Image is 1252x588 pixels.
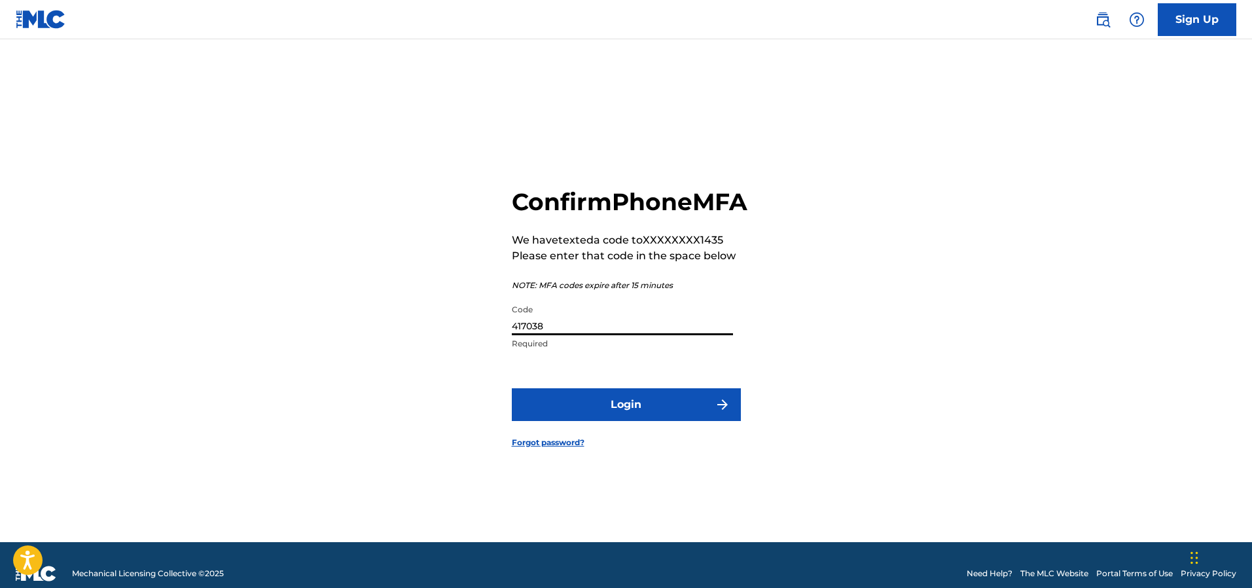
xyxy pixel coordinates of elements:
[512,437,584,449] a: Forgot password?
[1181,568,1236,579] a: Privacy Policy
[512,280,747,291] p: NOTE: MFA codes expire after 15 minutes
[1158,3,1236,36] a: Sign Up
[715,397,730,413] img: f7272a7cc735f4ea7f67.svg
[1090,7,1116,33] a: Public Search
[967,568,1012,579] a: Need Help?
[72,568,224,579] span: Mechanical Licensing Collective © 2025
[1020,568,1088,579] a: The MLC Website
[16,566,56,581] img: logo
[1187,525,1252,588] iframe: Chat Widget
[1129,12,1145,28] img: help
[512,232,747,248] p: We have texted a code to XXXXXXXX1435
[1190,538,1198,578] div: Drag
[512,388,741,421] button: Login
[512,248,747,264] p: Please enter that code in the space below
[16,10,66,29] img: MLC Logo
[1095,12,1111,28] img: search
[512,187,747,217] h2: Confirm Phone MFA
[1124,7,1150,33] div: Help
[1096,568,1173,579] a: Portal Terms of Use
[512,338,733,350] p: Required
